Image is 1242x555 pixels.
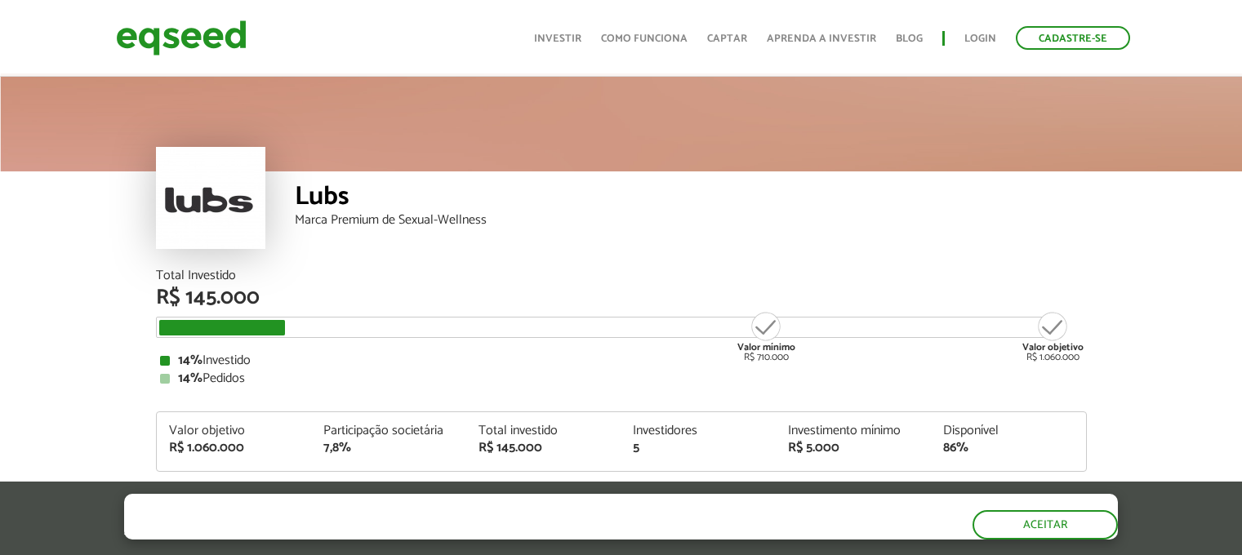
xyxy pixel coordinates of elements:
a: Blog [896,33,923,44]
div: Pedidos [160,372,1083,385]
div: R$ 145.000 [479,442,609,455]
strong: 14% [178,349,203,371]
div: 86% [943,442,1074,455]
div: Investidores [633,424,763,437]
div: Total investido [479,424,609,437]
div: Total Investido [156,269,1087,282]
div: Investimento mínimo [788,424,919,437]
a: Login [964,33,996,44]
div: R$ 145.000 [156,287,1087,309]
a: Aprenda a investir [767,33,876,44]
button: Aceitar [973,510,1118,539]
img: EqSeed [116,16,247,60]
a: Como funciona [601,33,688,44]
div: Lubs [295,184,1087,214]
a: Cadastre-se [1016,26,1130,50]
div: 7,8% [323,442,454,455]
div: R$ 1.060.000 [1022,310,1084,362]
p: Ao clicar em "aceitar", você aceita nossa . [124,523,715,539]
a: Captar [707,33,747,44]
div: R$ 710.000 [736,310,797,362]
div: R$ 1.060.000 [169,442,300,455]
a: Investir [534,33,581,44]
div: Participação societária [323,424,454,437]
div: Valor objetivo [169,424,300,437]
div: 5 [633,442,763,455]
strong: Valor objetivo [1022,340,1084,355]
div: Investido [160,354,1083,367]
a: política de privacidade e de cookies [340,525,528,539]
strong: Valor mínimo [737,340,795,355]
div: Disponível [943,424,1074,437]
strong: 14% [178,367,203,389]
h5: O site da EqSeed utiliza cookies para melhorar sua navegação. [124,494,715,519]
div: R$ 5.000 [788,442,919,455]
div: Marca Premium de Sexual-Wellness [295,214,1087,227]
